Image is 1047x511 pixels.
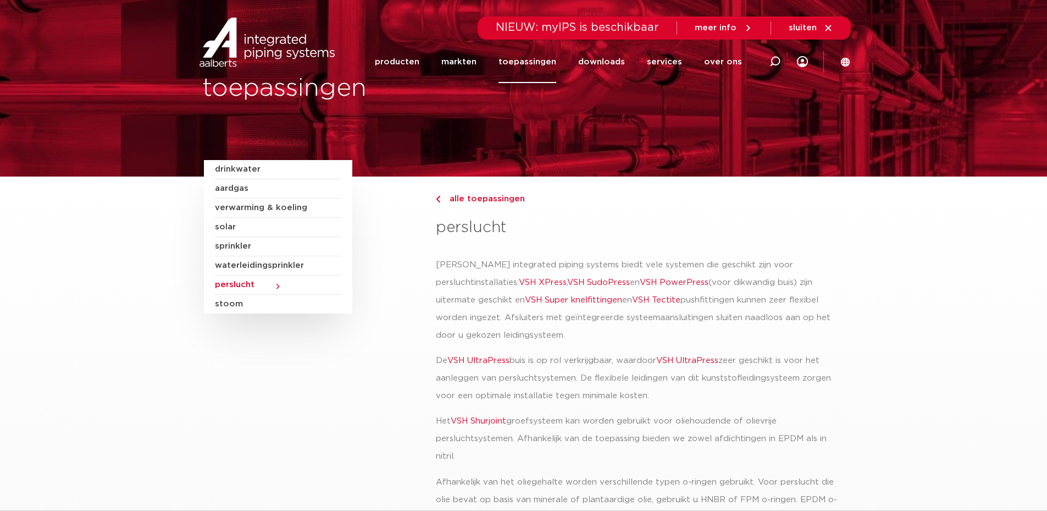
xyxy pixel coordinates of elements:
[525,296,622,304] a: VSH Super knelfittingen
[656,356,718,365] a: VSH UltraPress
[215,199,341,218] a: verwarming & koeling
[375,41,419,83] a: producten
[215,160,341,179] a: drinkwater
[215,295,341,314] a: stoom
[436,352,843,405] p: De buis is op rol verkrijgbaar, waardoor zeer geschikt is voor het aanleggen van persluchtsysteme...
[436,196,440,203] img: chevron-right.svg
[215,237,341,256] a: sprinkler
[447,356,509,365] a: VSH UltraPress
[789,24,817,32] span: sluiten
[215,179,341,199] a: aardgas
[519,278,567,287] a: VSH XPress
[496,22,659,33] span: NIEUW: myIPS is beschikbaar
[704,41,742,83] a: over ons
[436,256,843,344] p: [PERSON_NAME] integrated piping systems biedt vele systemen die geschikt zijn voor persluchtinsta...
[451,417,506,425] a: VSH Shurjoint
[436,217,843,239] h3: perslucht
[640,278,708,287] a: VSH PowerPress
[436,413,843,465] p: Het groefsysteem kan worden gebruikt voor oliehoudende of olievrije persluchtsystemen. Afhankelij...
[695,24,736,32] span: meer info
[202,71,518,106] h1: toepassingen
[578,41,625,83] a: downloads
[375,41,742,83] nav: Menu
[498,41,556,83] a: toepassingen
[789,23,833,33] a: sluiten
[436,193,843,206] a: alle toepassingen
[215,256,341,276] a: waterleidingsprinkler
[443,195,525,203] span: alle toepassingen
[632,296,680,304] a: VSH Tectite
[567,278,630,287] a: VSH SudoPress
[215,276,341,295] a: perslucht
[215,218,341,237] a: solar
[647,41,682,83] a: services
[441,41,477,83] a: markten
[695,23,753,33] a: meer info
